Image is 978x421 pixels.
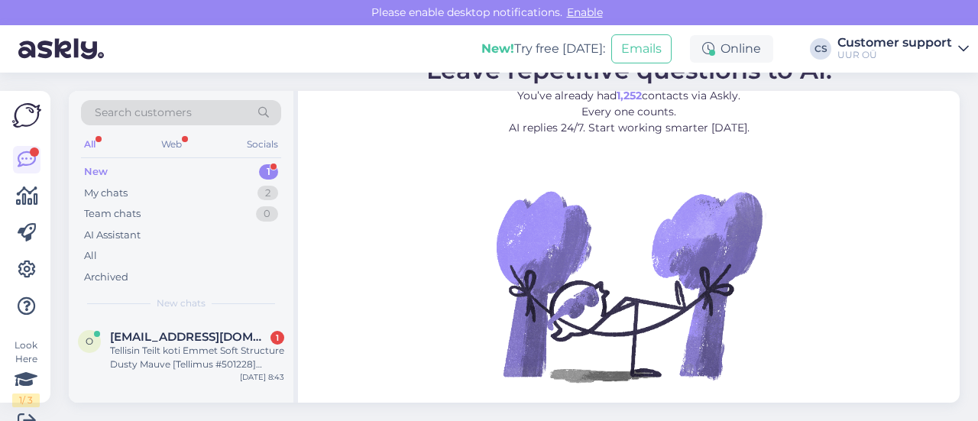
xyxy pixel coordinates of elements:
span: Enable [562,5,607,19]
span: New chats [157,296,206,310]
span: o [86,335,93,347]
div: Socials [244,134,281,154]
b: New! [481,41,514,56]
div: 2 [257,186,278,201]
div: 0 [256,206,278,222]
div: New [84,164,108,180]
div: UUR OÜ [837,49,952,61]
div: All [81,134,99,154]
p: You’ve already had contacts via Askly. Every one counts. AI replies 24/7. Start working smarter [... [426,88,832,136]
div: Archived [84,270,128,285]
span: Search customers [95,105,192,121]
div: Look Here [12,338,40,407]
img: Askly Logo [12,103,41,128]
div: Try free [DATE]: [481,40,605,58]
div: 1 [259,164,278,180]
a: Customer supportUUR OÜ [837,37,969,61]
div: Online [690,35,773,63]
div: Web [158,134,185,154]
div: AI Assistant [84,228,141,243]
div: Tellisin Teilt koti Emmet Soft Structure Dusty Mauve [Tellimus #501228] ([DATE]), nüüd eile juhtu... [110,344,284,371]
div: [DATE] 8:43 [240,371,284,383]
div: CS [810,38,831,60]
div: Customer support [837,37,952,49]
b: 1,252 [617,89,642,102]
div: My chats [84,186,128,201]
div: Team chats [84,206,141,222]
div: All [84,248,97,264]
span: oiviraud@gmail.com [110,330,269,344]
div: 1 [270,331,284,345]
div: 1 / 3 [12,393,40,407]
button: Emails [611,34,672,63]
